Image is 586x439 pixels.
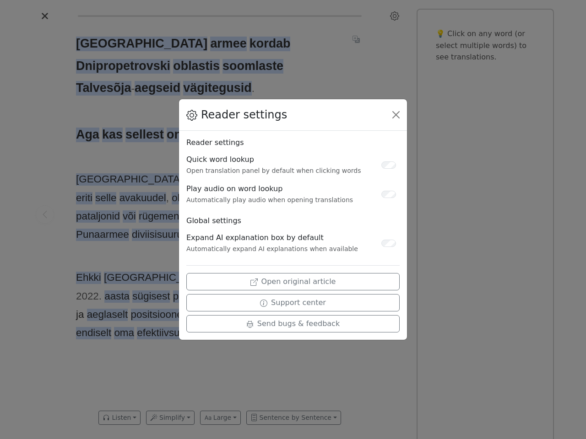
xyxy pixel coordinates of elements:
small: Automatically play audio when opening translations [186,196,353,203]
button: Close [389,107,403,122]
button: Send bugs & feedback [186,315,400,332]
small: Automatically expand AI explanations when available [186,245,358,252]
button: Open original article [186,273,400,290]
h6: Global settings [186,216,400,225]
h6: Reader settings [186,138,400,147]
div: Quick word lookup [186,154,381,165]
div: Play audio on word lookup [186,183,381,194]
div: Reader settings [186,107,287,123]
small: Open translation panel by default when clicking words [186,167,361,174]
div: Expand AI explanation box by default [186,232,381,243]
button: Support center [186,294,400,311]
